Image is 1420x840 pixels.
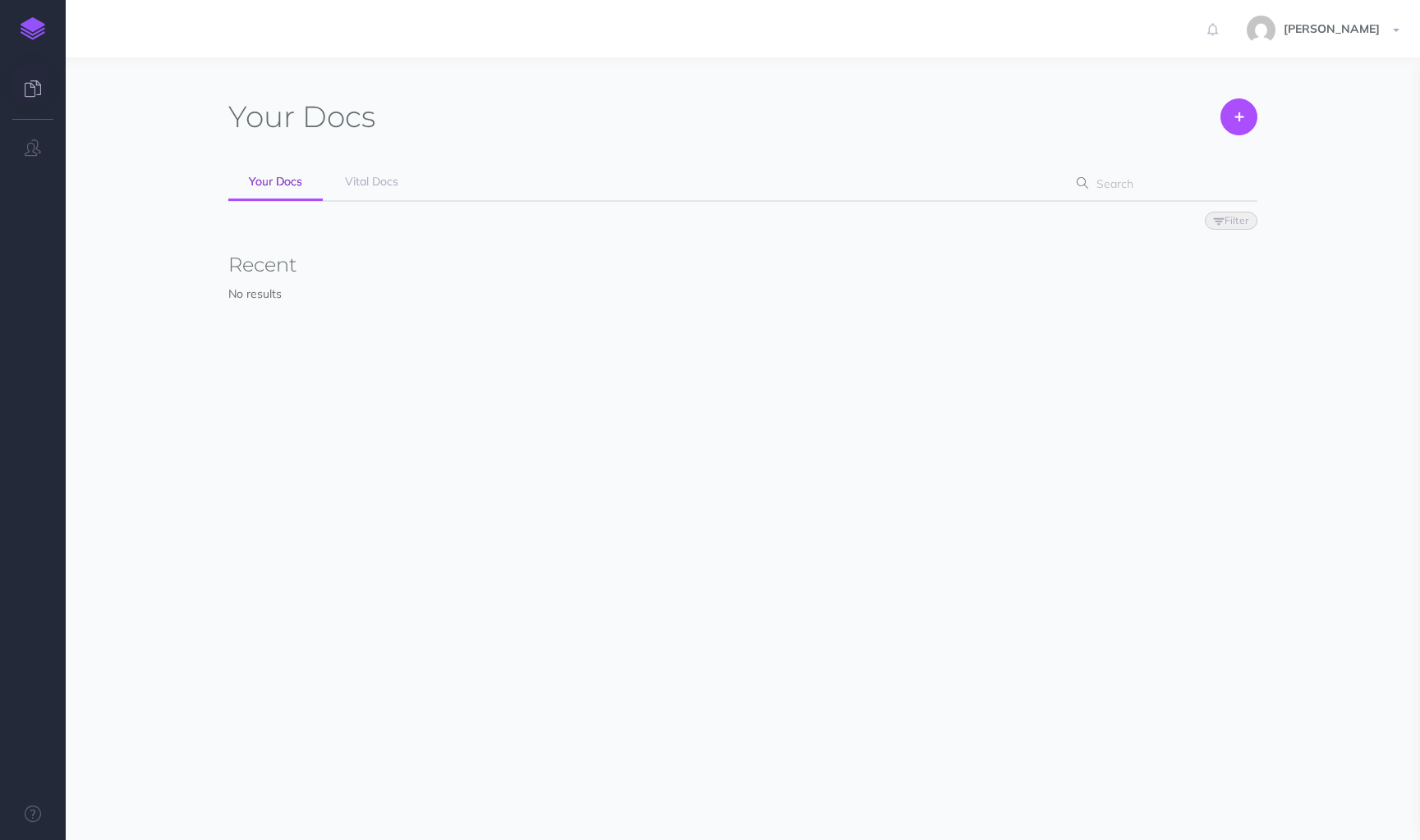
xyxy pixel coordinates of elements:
img: 5da3de2ef7f569c4e7af1a906648a0de.jpg [1247,16,1275,44]
span: Vital Docs [345,174,398,189]
a: Vital Docs [324,164,419,200]
img: logo-mark.svg [21,17,45,40]
a: Your Docs [228,164,323,201]
button: Filter [1205,212,1257,230]
span: [PERSON_NAME] [1275,21,1388,36]
h1: Docs [228,98,375,135]
span: Your Docs [249,174,302,189]
span: Your [228,98,295,135]
p: No results [228,285,1257,303]
h3: Recent [228,254,1257,276]
input: Search [1091,169,1232,199]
